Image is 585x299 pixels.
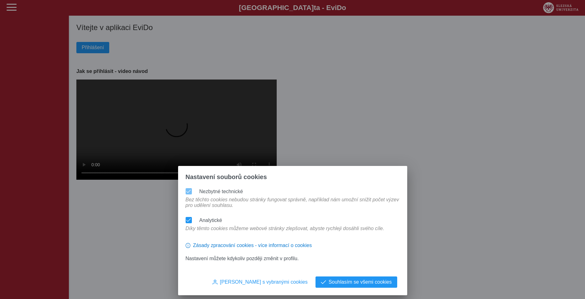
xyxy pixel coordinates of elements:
span: Souhlasím se všemi cookies [329,279,392,285]
button: Zásady zpracování cookies - více informací o cookies [186,240,312,251]
label: Nezbytné technické [199,189,243,194]
button: Souhlasím se všemi cookies [316,276,397,288]
button: [PERSON_NAME] s vybranými cookies [207,276,313,288]
span: Nastavení souborů cookies [186,173,267,181]
label: Analytické [199,218,222,223]
p: Nastavení můžete kdykoliv později změnit v profilu. [186,256,400,261]
div: Díky těmto cookies můžeme webové stránky zlepšovat, abyste rychleji dosáhli svého cíle. [183,226,387,238]
div: Bez těchto cookies nebudou stránky fungovat správně, například nám umožní snížit počet výzev pro ... [183,197,402,214]
a: Zásady zpracování cookies - více informací o cookies [186,245,312,250]
span: [PERSON_NAME] s vybranými cookies [220,279,308,285]
span: Zásady zpracování cookies - více informací o cookies [193,243,312,248]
